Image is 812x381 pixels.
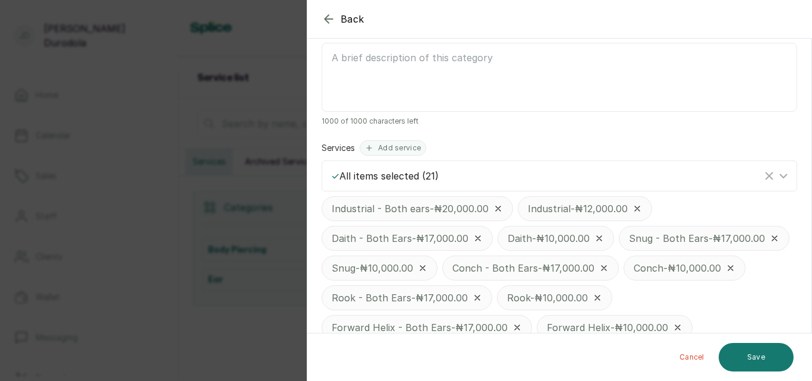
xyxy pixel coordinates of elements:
[507,291,588,305] p: Rook - ₦10,000.00
[528,201,628,216] p: Industrial - ₦12,000.00
[331,170,339,182] span: ✓
[452,261,594,275] p: Conch - Both Ears - ₦17,000.00
[719,343,794,371] button: Save
[331,169,762,183] div: All items selected ( 21 )
[629,231,765,245] p: Snug - Both Ears - ₦17,000.00
[634,261,721,275] p: Conch - ₦10,000.00
[322,12,364,26] button: Back
[332,201,489,216] p: Industrial - Both ears - ₦20,000.00
[762,169,776,183] button: Clear Selected
[332,261,413,275] p: Snug - ₦10,000.00
[508,231,590,245] p: Daith - ₦10,000.00
[360,140,426,156] button: Add service
[322,142,355,154] label: Services
[547,320,668,335] p: Forward Helix - ₦10,000.00
[332,320,508,335] p: Forward Helix - Both Ears - ₦17,000.00
[670,343,714,371] button: Cancel
[332,231,468,245] p: Daith - Both Ears - ₦17,000.00
[341,12,364,26] span: Back
[332,291,468,305] p: Rook - Both Ears - ₦17,000.00
[322,116,797,126] span: 1000 of 1000 characters left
